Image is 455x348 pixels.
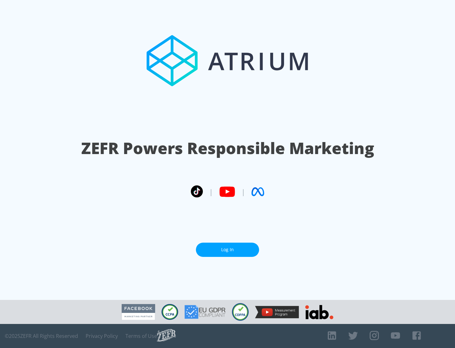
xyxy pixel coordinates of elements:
span: | [209,187,213,196]
img: Facebook Marketing Partner [122,304,155,320]
img: COPPA Compliant [232,303,249,321]
img: GDPR Compliant [185,305,226,319]
span: | [241,187,245,196]
a: Privacy Policy [86,333,118,339]
a: Log In [196,243,259,257]
img: CCPA Compliant [161,304,178,320]
h1: ZEFR Powers Responsible Marketing [81,137,374,159]
span: © 2025 ZEFR All Rights Reserved [5,333,78,339]
img: IAB [305,305,333,319]
img: YouTube Measurement Program [255,306,299,318]
a: Terms of Use [125,333,157,339]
